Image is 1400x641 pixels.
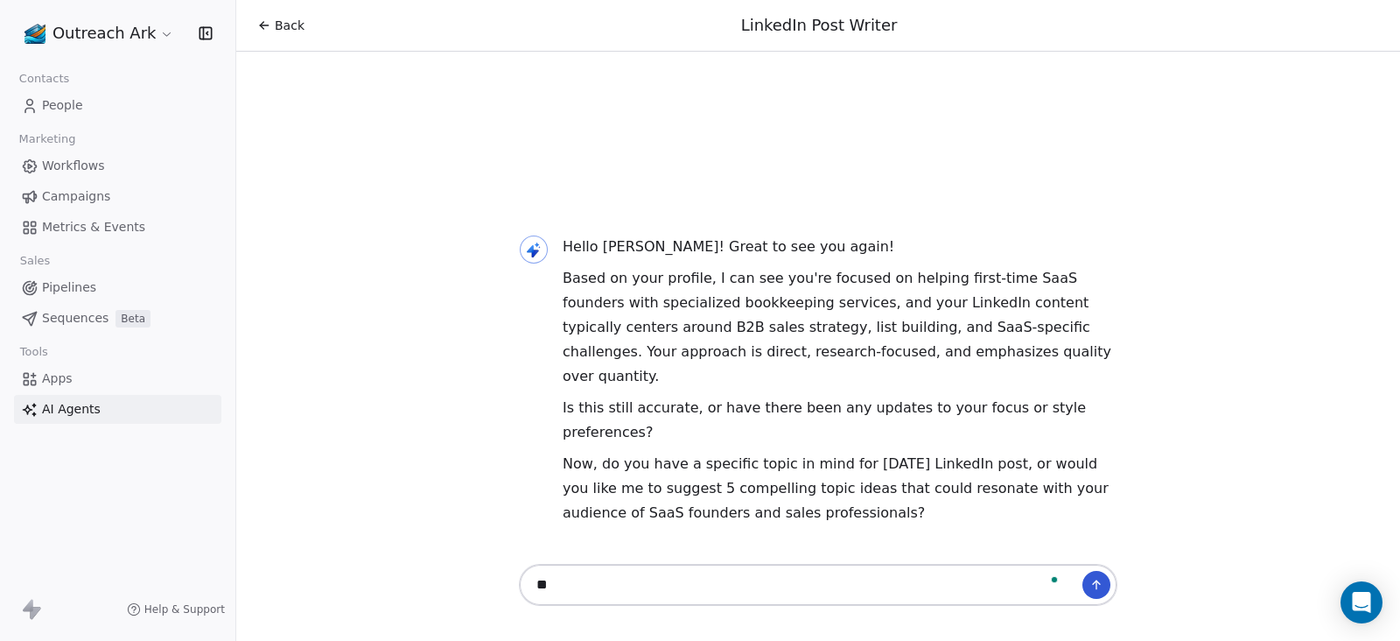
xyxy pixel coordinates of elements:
textarea: To enrich screen reader interactions, please activate Accessibility in Grammarly extension settings [527,568,1074,602]
span: Metrics & Events [42,218,145,236]
span: Apps [42,370,73,388]
p: Based on your profile, I can see you're focused on helping first-time SaaS founders with speciali... [563,266,1117,389]
span: LinkedIn Post Writer [741,16,898,34]
a: SequencesBeta [14,304,221,333]
span: Tools [12,339,55,365]
span: Marketing [11,126,83,152]
a: Pipelines [14,273,221,302]
span: Pipelines [42,278,96,297]
span: Outreach Ark [52,22,156,45]
span: Sequences [42,309,108,328]
img: Outreach_Ark_Favicon.png [24,23,45,44]
a: Help & Support [127,602,225,616]
span: Campaigns [42,187,110,206]
a: Apps [14,364,221,393]
span: Workflows [42,157,105,175]
span: Sales [12,248,58,274]
button: Outreach Ark [21,18,178,48]
span: Contacts [11,66,77,92]
div: Open Intercom Messenger [1340,581,1382,623]
p: Now, do you have a specific topic in mind for [DATE] LinkedIn post, or would you like me to sugge... [563,452,1117,525]
span: Help & Support [144,602,225,616]
span: Beta [115,310,150,328]
a: Metrics & Events [14,213,221,242]
span: People [42,96,83,115]
p: Is this still accurate, or have there been any updates to your focus or style preferences? [563,396,1117,445]
a: People [14,91,221,120]
p: Hello [PERSON_NAME]! Great to see you again! [563,235,1117,259]
a: AI Agents [14,395,221,424]
a: Workflows [14,151,221,180]
a: Campaigns [14,182,221,211]
span: AI Agents [42,400,101,419]
span: Back [275,17,304,34]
